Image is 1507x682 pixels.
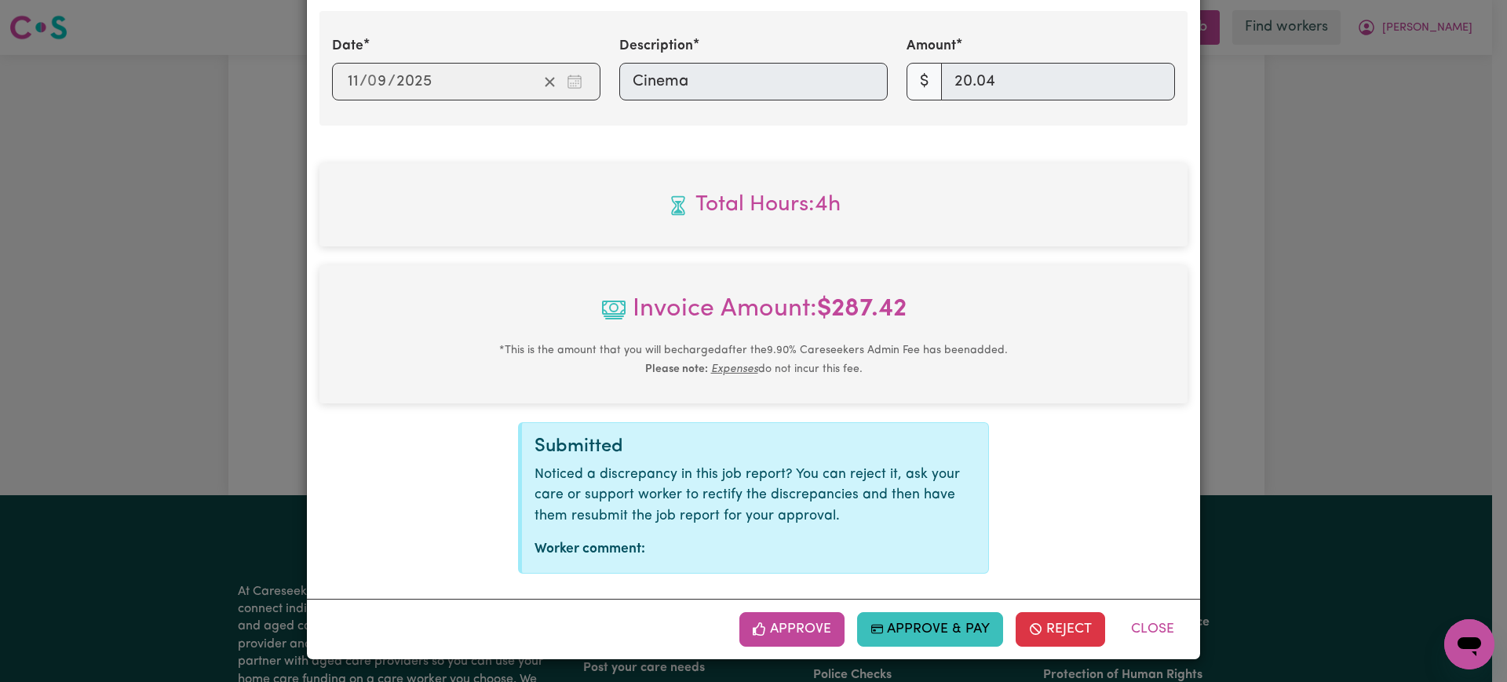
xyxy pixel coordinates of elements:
[1444,619,1494,669] iframe: Button to launch messaging window
[907,63,942,100] span: $
[907,36,956,57] label: Amount
[535,465,976,527] p: Noticed a discrepancy in this job report? You can reject it, ask your care or support worker to r...
[562,70,587,93] button: Enter the date of expense
[538,70,562,93] button: Clear date
[739,612,845,647] button: Approve
[347,70,359,93] input: --
[619,63,888,100] input: Cinema
[499,345,1008,375] small: This is the amount that you will be charged after the 9.90 % Careseekers Admin Fee has been added...
[368,70,388,93] input: --
[388,73,396,90] span: /
[332,290,1175,341] span: Invoice Amount:
[367,74,377,89] span: 0
[817,297,907,322] b: $ 287.42
[332,36,363,57] label: Date
[857,612,1004,647] button: Approve & Pay
[619,36,693,57] label: Description
[535,542,645,556] strong: Worker comment:
[645,363,708,375] b: Please note:
[1016,612,1105,647] button: Reject
[711,363,758,375] u: Expenses
[359,73,367,90] span: /
[1118,612,1188,647] button: Close
[332,188,1175,221] span: Total hours worked: 4 hours
[535,437,623,456] span: Submitted
[396,70,432,93] input: ----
